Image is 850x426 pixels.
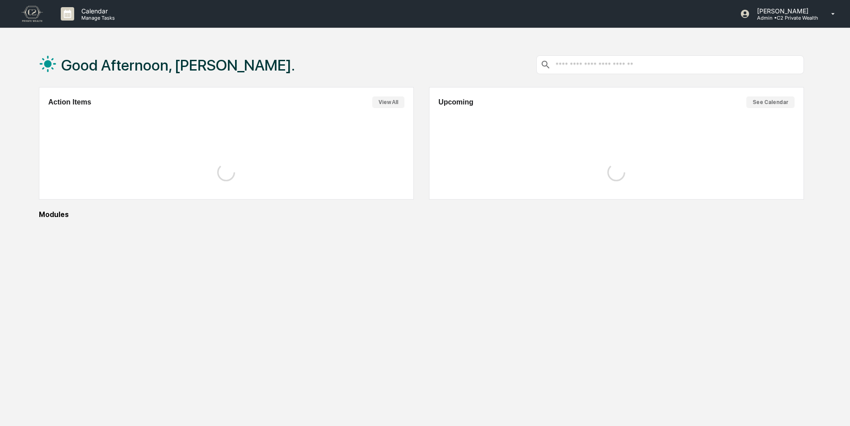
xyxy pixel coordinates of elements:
[74,7,119,15] p: Calendar
[438,98,473,106] h2: Upcoming
[746,96,795,108] button: See Calendar
[750,7,818,15] p: [PERSON_NAME]
[372,96,404,108] button: View All
[74,15,119,21] p: Manage Tasks
[48,98,91,106] h2: Action Items
[61,56,295,74] h1: Good Afternoon, [PERSON_NAME].
[750,15,818,21] p: Admin • C2 Private Wealth
[39,210,804,219] div: Modules
[21,6,43,22] img: logo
